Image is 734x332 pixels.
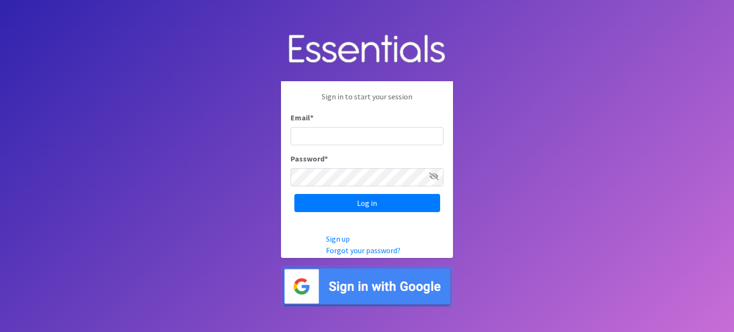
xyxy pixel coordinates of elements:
[291,153,328,164] label: Password
[294,194,440,212] input: Log in
[291,91,443,112] p: Sign in to start your session
[310,113,313,122] abbr: required
[326,234,350,244] a: Sign up
[324,154,328,163] abbr: required
[281,266,453,307] img: Sign in with Google
[291,112,313,123] label: Email
[326,246,400,255] a: Forgot your password?
[281,25,453,74] img: Human Essentials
